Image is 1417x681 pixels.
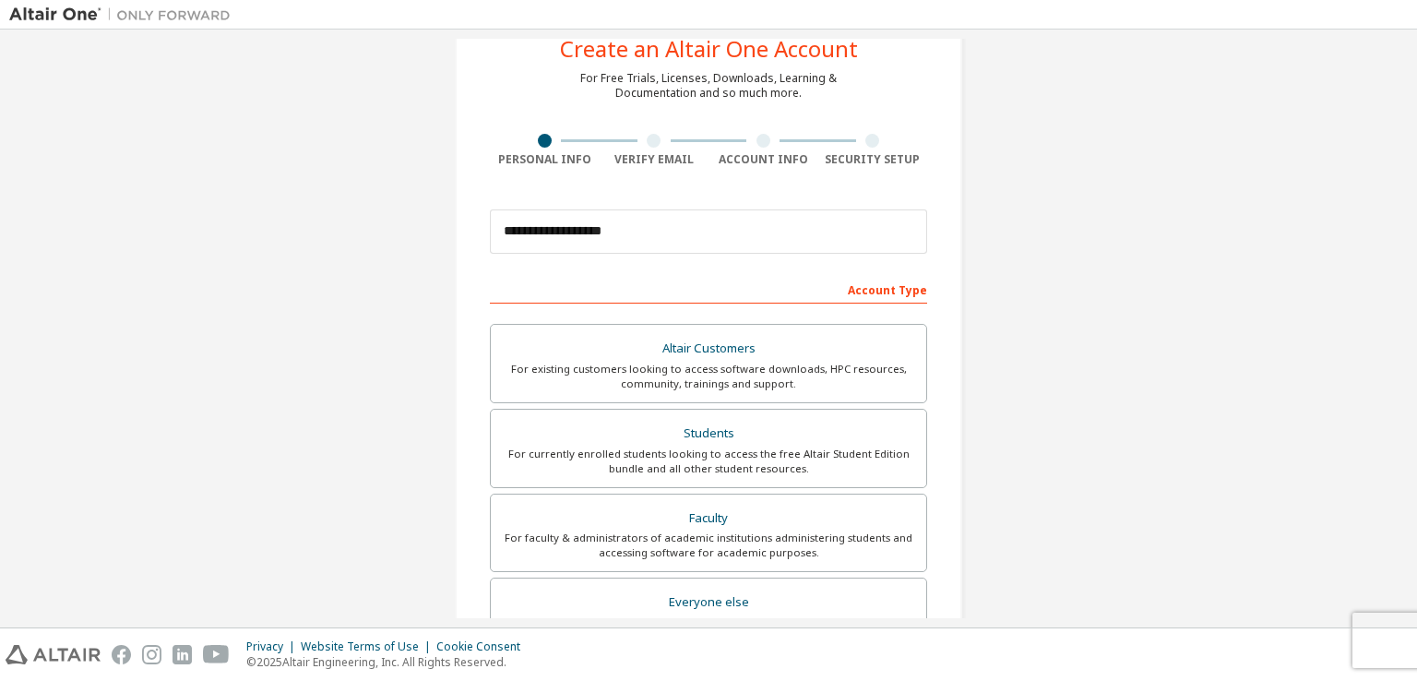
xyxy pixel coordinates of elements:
[708,152,818,167] div: Account Info
[112,645,131,664] img: facebook.svg
[560,38,858,60] div: Create an Altair One Account
[246,639,301,654] div: Privacy
[600,152,709,167] div: Verify Email
[502,590,915,615] div: Everyone else
[502,531,915,560] div: For faculty & administrators of academic institutions administering students and accessing softwa...
[490,152,600,167] div: Personal Info
[9,6,240,24] img: Altair One
[203,645,230,664] img: youtube.svg
[502,447,915,476] div: For currently enrolled students looking to access the free Altair Student Edition bundle and all ...
[142,645,161,664] img: instagram.svg
[580,71,837,101] div: For Free Trials, Licenses, Downloads, Learning & Documentation and so much more.
[301,639,436,654] div: Website Terms of Use
[490,274,927,304] div: Account Type
[502,336,915,362] div: Altair Customers
[246,654,531,670] p: © 2025 Altair Engineering, Inc. All Rights Reserved.
[818,152,928,167] div: Security Setup
[502,506,915,532] div: Faculty
[6,645,101,664] img: altair_logo.svg
[502,421,915,447] div: Students
[173,645,192,664] img: linkedin.svg
[502,615,915,645] div: For individuals, businesses and everyone else looking to try Altair software and explore our prod...
[436,639,531,654] div: Cookie Consent
[502,362,915,391] div: For existing customers looking to access software downloads, HPC resources, community, trainings ...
